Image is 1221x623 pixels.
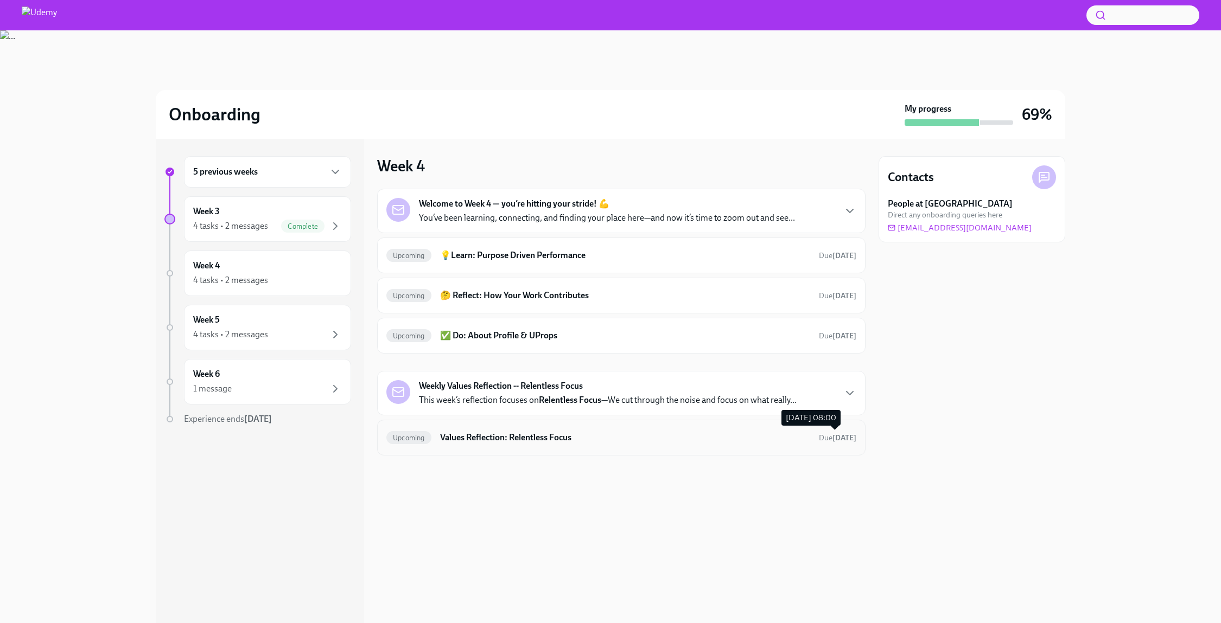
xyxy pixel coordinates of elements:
h6: 💡Learn: Purpose Driven Performance [440,249,810,261]
h2: Onboarding [169,104,260,125]
img: Udemy [22,7,57,24]
span: Direct any onboarding queries here [888,210,1002,220]
strong: [DATE] [832,331,856,341]
a: Upcoming💡Learn: Purpose Driven PerformanceDue[DATE] [386,247,856,264]
p: This week’s reflection focuses on —We cut through the noise and focus on what really... [419,394,797,406]
div: 4 tasks • 2 messages [193,274,268,286]
span: Upcoming [386,332,431,340]
strong: My progress [905,103,951,115]
span: September 6th, 2025 08:00 [819,331,856,341]
strong: Relentless Focus [539,395,601,405]
span: Due [819,291,856,300]
h6: 🤔 Reflect: How Your Work Contributes [440,290,810,301]
h6: Week 4 [193,260,220,272]
strong: Weekly Values Reflection -- Relentless Focus [419,380,583,392]
span: Complete [281,222,325,230]
h6: Week 3 [193,205,220,217]
a: Week 34 tasks • 2 messagesComplete [164,196,351,242]
h6: 5 previous weeks [193,166,258,178]
span: September 6th, 2025 08:00 [819,291,856,301]
h6: ✅ Do: About Profile & UProps [440,330,810,342]
h6: Week 6 [193,368,220,380]
span: Upcoming [386,252,431,260]
div: 1 message [193,383,232,395]
strong: People at [GEOGRAPHIC_DATA] [888,198,1013,210]
strong: [DATE] [832,433,856,442]
span: Due [819,251,856,260]
strong: Welcome to Week 4 — you’re hitting your stride! 💪 [419,198,609,210]
a: Upcoming🤔 Reflect: How Your Work ContributesDue[DATE] [386,287,856,304]
a: Upcoming✅ Do: About Profile & UPropsDue[DATE] [386,327,856,344]
p: You’ve been learning, connecting, and finding your place here—and now it’s time to zoom out and s... [419,212,795,224]
strong: [DATE] [244,414,272,424]
span: September 6th, 2025 08:00 [819,251,856,261]
span: Upcoming [386,434,431,442]
strong: [DATE] [832,291,856,300]
h6: Values Reflection: Relentless Focus [440,432,810,444]
div: 4 tasks • 2 messages [193,329,268,341]
strong: [DATE] [832,251,856,260]
span: Due [819,433,856,442]
a: UpcomingValues Reflection: Relentless FocusDue[DATE] [386,429,856,446]
a: Week 44 tasks • 2 messages [164,251,351,296]
div: 4 tasks • 2 messages [193,220,268,232]
h6: Week 5 [193,314,220,326]
h3: 69% [1022,105,1052,124]
span: Experience ends [184,414,272,424]
a: Week 54 tasks • 2 messages [164,305,351,350]
span: Upcoming [386,292,431,300]
h4: Contacts [888,169,934,185]
span: Due [819,331,856,341]
h3: Week 4 [377,156,425,176]
a: [EMAIL_ADDRESS][DOMAIN_NAME] [888,222,1032,233]
a: Week 61 message [164,359,351,404]
div: 5 previous weeks [184,156,351,188]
